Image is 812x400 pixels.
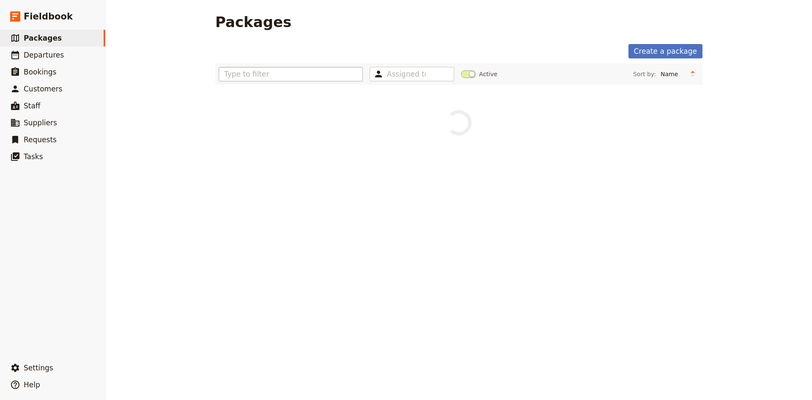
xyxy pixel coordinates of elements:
[24,152,43,161] span: Tasks
[628,44,702,58] a: Create a package
[24,381,40,389] span: Help
[633,70,656,78] span: Sort by:
[24,51,64,59] span: Departures
[387,69,426,79] input: Assigned to
[24,10,73,23] span: Fieldbook
[24,68,56,76] span: Bookings
[24,364,53,372] span: Settings
[657,68,686,80] select: Sort by:
[24,119,57,127] span: Suppliers
[24,34,62,42] span: Packages
[24,85,62,93] span: Customers
[219,67,363,81] input: Type to filter
[24,135,57,144] span: Requests
[215,14,291,30] h1: Packages
[24,102,41,110] span: Staff
[686,68,699,80] button: Change sort direction
[479,70,497,78] span: Active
